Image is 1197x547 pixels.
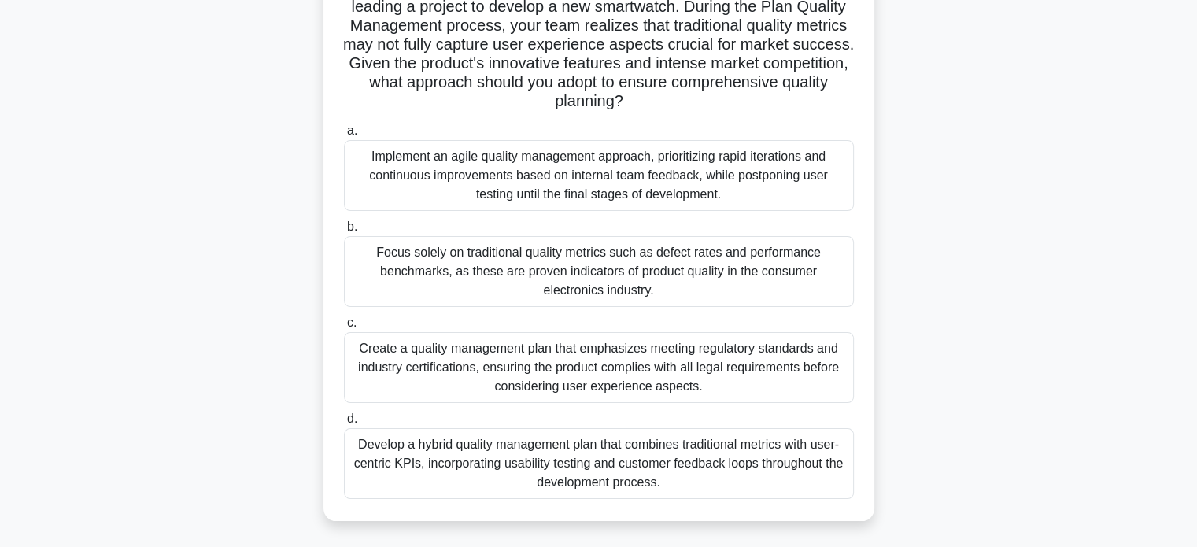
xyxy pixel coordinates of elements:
[347,412,357,425] span: d.
[347,316,357,329] span: c.
[347,220,357,233] span: b.
[344,236,854,307] div: Focus solely on traditional quality metrics such as defect rates and performance benchmarks, as t...
[344,140,854,211] div: Implement an agile quality management approach, prioritizing rapid iterations and continuous impr...
[344,332,854,403] div: Create a quality management plan that emphasizes meeting regulatory standards and industry certif...
[347,124,357,137] span: a.
[344,428,854,499] div: Develop a hybrid quality management plan that combines traditional metrics with user-centric KPIs...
